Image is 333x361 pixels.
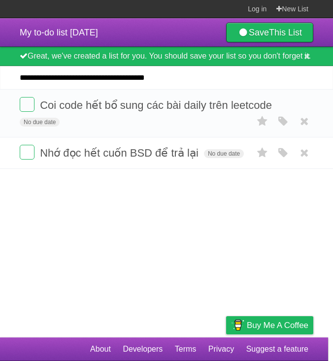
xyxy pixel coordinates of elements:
a: Suggest a feature [246,340,308,359]
a: Buy me a coffee [226,316,313,334]
img: Buy me a coffee [231,317,244,333]
a: SaveThis List [226,23,313,42]
span: My to-do list [DATE] [20,28,98,37]
span: Buy me a coffee [247,317,308,334]
span: Nhớ đọc hết cuốn BSD để trả lại [40,147,201,159]
a: About [90,340,111,359]
span: Coi code hết bổ sung các bài daily trên leetcode [40,99,274,111]
a: Developers [123,340,163,359]
label: Done [20,97,34,112]
label: Star task [253,145,272,161]
span: No due date [204,149,244,158]
span: No due date [20,118,60,127]
a: Privacy [208,340,234,359]
label: Star task [253,113,272,130]
b: This List [269,28,302,37]
label: Done [20,145,34,160]
a: Terms [175,340,197,359]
